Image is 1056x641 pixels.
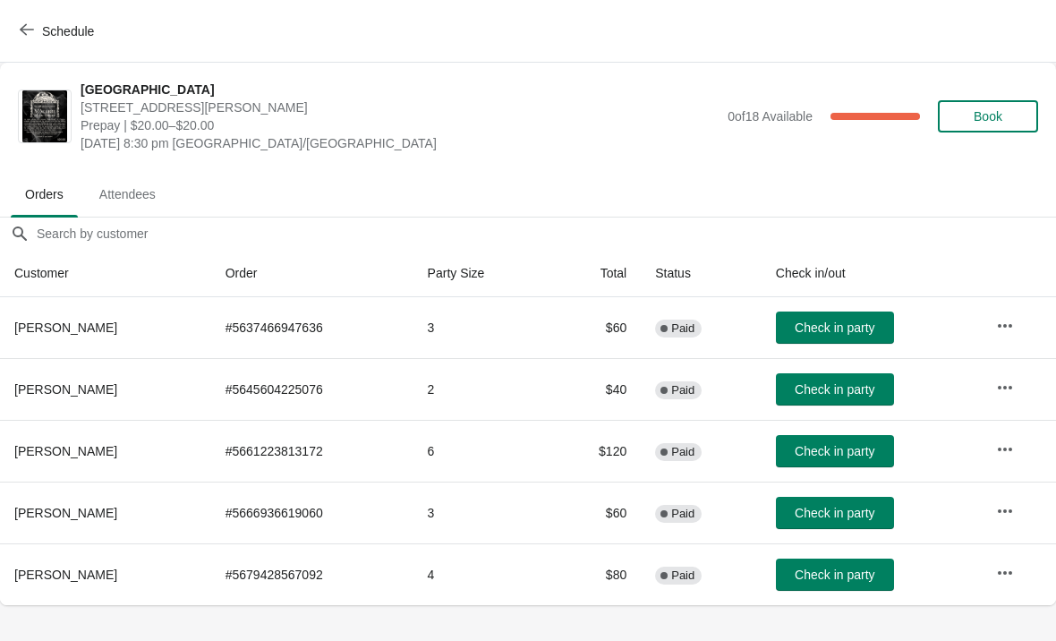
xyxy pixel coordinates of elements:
span: [PERSON_NAME] [14,382,117,397]
span: [PERSON_NAME] [14,320,117,335]
td: # 5661223813172 [211,420,413,482]
span: [GEOGRAPHIC_DATA] [81,81,719,98]
th: Order [211,250,413,297]
td: $60 [550,482,641,543]
span: Paid [671,507,694,521]
span: Paid [671,383,694,397]
span: 0 of 18 Available [728,109,813,124]
td: # 5645604225076 [211,358,413,420]
img: MACABRE MAIN STREET [22,90,66,142]
span: Check in party [795,568,874,582]
span: [PERSON_NAME] [14,444,117,458]
th: Total [550,250,641,297]
th: Party Size [413,250,550,297]
span: Paid [671,445,694,459]
span: Check in party [795,320,874,335]
span: [STREET_ADDRESS][PERSON_NAME] [81,98,719,116]
td: # 5637466947636 [211,297,413,358]
span: [PERSON_NAME] [14,506,117,520]
td: 2 [413,358,550,420]
span: [PERSON_NAME] [14,568,117,582]
button: Book [938,100,1038,132]
th: Status [641,250,762,297]
span: [DATE] 8:30 pm [GEOGRAPHIC_DATA]/[GEOGRAPHIC_DATA] [81,134,719,152]
td: $40 [550,358,641,420]
td: 3 [413,297,550,358]
span: Paid [671,568,694,583]
td: $60 [550,297,641,358]
span: Prepay | $20.00–$20.00 [81,116,719,134]
button: Schedule [9,15,108,47]
td: 4 [413,543,550,605]
td: # 5666936619060 [211,482,413,543]
span: Book [974,109,1002,124]
button: Check in party [776,312,894,344]
span: Orders [11,178,78,210]
button: Check in party [776,373,894,406]
span: Check in party [795,506,874,520]
span: Check in party [795,382,874,397]
span: Schedule [42,24,94,38]
input: Search by customer [36,218,1056,250]
td: 3 [413,482,550,543]
td: $120 [550,420,641,482]
span: Check in party [795,444,874,458]
th: Check in/out [762,250,982,297]
td: 6 [413,420,550,482]
td: $80 [550,543,641,605]
button: Check in party [776,435,894,467]
button: Check in party [776,497,894,529]
button: Check in party [776,559,894,591]
td: # 5679428567092 [211,543,413,605]
span: Paid [671,321,694,336]
span: Attendees [85,178,170,210]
